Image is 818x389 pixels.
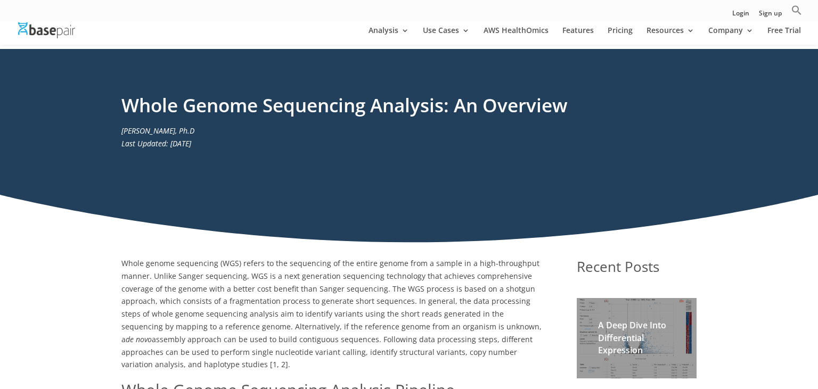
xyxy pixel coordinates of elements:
[126,334,152,344] span: de novo
[577,257,697,283] h1: Recent Posts
[598,319,675,362] h2: A Deep Dive Into Differential Expression
[647,27,694,45] a: Resources
[121,138,191,148] em: Last Updated: [DATE]
[369,27,409,45] a: Analysis
[791,5,802,21] a: Search Icon Link
[121,258,542,344] span: Whole genome sequencing (WGS) refers to the sequencing of the entire genome from a sample in a hi...
[121,334,533,370] span: assembly approach can be used to build contiguous sequences. Following data processing steps, dif...
[121,92,697,125] h1: Whole Genome Sequencing Analysis: An Overview
[708,27,754,45] a: Company
[608,27,633,45] a: Pricing
[732,10,749,21] a: Login
[767,27,801,45] a: Free Trial
[423,27,470,45] a: Use Cases
[562,27,594,45] a: Features
[791,5,802,15] svg: Search
[121,126,194,136] em: [PERSON_NAME], Ph.D
[484,27,549,45] a: AWS HealthOmics
[759,10,782,21] a: Sign up
[18,22,75,38] img: Basepair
